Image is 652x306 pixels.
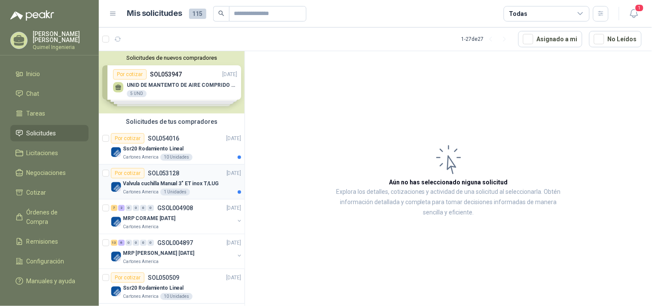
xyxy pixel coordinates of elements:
button: No Leídos [589,31,642,47]
a: Solicitudes [10,125,89,141]
div: Solicitudes de nuevos compradoresPor cotizarSOL053947[DATE] UNID DE MANTEMTO DE AIRE COMPRIDO 1/2... [99,51,245,113]
a: Por cotizarSOL054016[DATE] Company LogoSsr20 Rodamiento LinealCartones America10 Unidades [99,130,245,165]
p: Cartones America [123,293,159,300]
span: Inicio [27,69,40,79]
p: Cartones America [123,223,159,230]
p: Cartones America [123,189,159,196]
a: Inicio [10,66,89,82]
a: Por cotizarSOL050509[DATE] Company LogoSsr20 Rodamiento LinealCartones America10 Unidades [99,269,245,304]
span: Remisiones [27,237,58,246]
p: [PERSON_NAME] [PERSON_NAME] [33,31,89,43]
p: MRP [PERSON_NAME] [DATE] [123,249,194,257]
div: 10 Unidades [160,293,193,300]
div: 7 [111,205,117,211]
img: Company Logo [111,217,121,227]
p: Ssr20 Rodamiento Lineal [123,284,184,292]
p: [DATE] [227,204,241,212]
img: Company Logo [111,147,121,157]
span: Chat [27,89,40,98]
p: [DATE] [227,135,241,143]
span: 115 [189,9,206,19]
span: Solicitudes [27,129,56,138]
a: Remisiones [10,233,89,250]
a: Cotizar [10,184,89,201]
div: 0 [126,240,132,246]
span: Configuración [27,257,64,266]
p: GSOL004908 [157,205,193,211]
div: Por cotizar [111,272,144,283]
button: Asignado a mi [518,31,582,47]
div: 1 - 27 de 27 [462,32,511,46]
a: Chat [10,86,89,102]
img: Logo peakr [10,10,54,21]
a: Negociaciones [10,165,89,181]
span: Manuales y ayuda [27,276,76,286]
p: SOL053128 [148,170,179,176]
h3: Aún no has seleccionado niguna solicitud [389,177,508,187]
p: [DATE] [227,274,241,282]
span: 1 [635,4,644,12]
p: MRP CORAME [DATE] [123,214,175,223]
p: Cartones America [123,154,159,161]
div: 0 [147,240,154,246]
p: Explora los detalles, cotizaciones y actividad de una solicitud al seleccionarla. Obtén informaci... [331,187,566,218]
span: search [218,10,224,16]
button: 1 [626,6,642,21]
span: Negociaciones [27,168,66,177]
div: Por cotizar [111,133,144,144]
div: Todas [509,9,527,18]
img: Company Logo [111,286,121,297]
p: SOL054016 [148,135,179,141]
div: 0 [126,205,132,211]
p: Valvula cuchilla Manual 3" ET inox T/LUG [123,180,219,188]
a: Tareas [10,105,89,122]
div: 6 [118,240,125,246]
div: 0 [140,240,147,246]
a: Por cotizarSOL053128[DATE] Company LogoValvula cuchilla Manual 3" ET inox T/LUGCartones America1 ... [99,165,245,199]
div: 2 [118,205,125,211]
p: Ssr20 Rodamiento Lineal [123,145,184,153]
div: Solicitudes de tus compradores [99,113,245,130]
a: Configuración [10,253,89,269]
img: Company Logo [111,251,121,262]
a: Manuales y ayuda [10,273,89,289]
span: Órdenes de Compra [27,208,80,226]
a: 7 2 0 0 0 0 GSOL004908[DATE] Company LogoMRP CORAME [DATE]Cartones America [111,203,243,230]
a: 13 6 0 0 0 0 GSOL004897[DATE] Company LogoMRP [PERSON_NAME] [DATE]Cartones America [111,238,243,265]
div: 0 [133,240,139,246]
span: Tareas [27,109,46,118]
button: Solicitudes de nuevos compradores [102,55,241,61]
span: Cotizar [27,188,46,197]
p: SOL050509 [148,275,179,281]
p: [DATE] [227,169,241,177]
p: GSOL004897 [157,240,193,246]
img: Company Logo [111,182,121,192]
h1: Mis solicitudes [127,7,182,20]
div: 0 [140,205,147,211]
div: 10 Unidades [160,154,193,161]
p: Quimel Ingenieria [33,45,89,50]
a: Licitaciones [10,145,89,161]
div: Por cotizar [111,168,144,178]
span: Licitaciones [27,148,58,158]
div: 13 [111,240,117,246]
p: [DATE] [227,239,241,247]
a: Órdenes de Compra [10,204,89,230]
div: 0 [133,205,139,211]
div: 0 [147,205,154,211]
div: 1 Unidades [160,189,190,196]
p: Cartones America [123,258,159,265]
